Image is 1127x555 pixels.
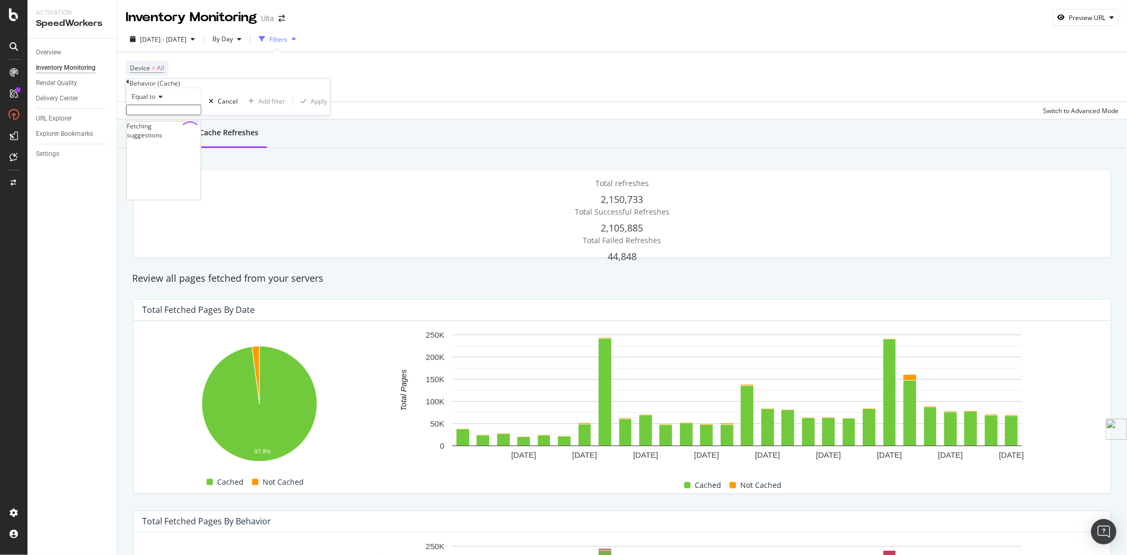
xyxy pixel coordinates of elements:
div: arrow-right-arrow-left [278,15,285,22]
img: side-widget.svg [1106,419,1127,440]
button: Switch to Advanced Mode [1039,102,1119,119]
div: Delivery Center [36,93,78,104]
a: Delivery Center [36,93,109,104]
span: Not Cached [263,476,304,488]
div: Render Quality [36,78,77,89]
text: [DATE] [999,450,1024,459]
div: SpeedWorkers [36,17,108,30]
div: Add filter [258,97,285,106]
text: [DATE] [877,450,902,459]
text: 250K [426,542,444,551]
div: Inventory Monitoring [126,8,257,26]
text: [DATE] [755,450,780,459]
text: 0 [440,441,444,450]
div: Filters [269,35,287,44]
text: Total Pages [399,369,408,411]
a: Explorer Bookmarks [36,128,109,140]
text: 150K [426,375,444,384]
a: Render Quality [36,78,109,89]
text: 50K [430,419,444,428]
span: Device [130,63,150,72]
span: [DATE] - [DATE] [140,35,187,44]
a: Settings [36,149,109,160]
div: Total Fetched Pages by Date [142,304,255,315]
div: Activation [36,8,108,17]
text: [DATE] [694,450,719,459]
span: Not Cached [740,479,781,492]
div: Review all pages fetched from your servers [127,272,1117,285]
div: Apply [311,97,327,106]
text: 200K [426,353,444,362]
div: Ulta [261,13,274,24]
div: Cache refreshes [199,127,258,138]
text: [DATE] [511,450,536,459]
div: URL Explorer [36,113,72,124]
div: Inventory Monitoring [36,62,96,73]
button: Apply [293,96,330,106]
a: URL Explorer [36,113,109,124]
button: Preview URL [1053,9,1119,26]
button: Add filter [241,96,288,106]
span: 2,105,885 [601,221,644,234]
span: Total Successful Refreshes [575,207,669,217]
span: 2,150,733 [601,193,644,206]
button: Cancel [201,88,241,115]
a: Overview [36,47,109,58]
text: [DATE] [938,450,963,459]
svg: A chart. [142,341,377,469]
div: Preview URL [1069,13,1105,22]
span: Total refreshes [595,178,649,188]
span: 44,848 [608,250,637,263]
span: All [157,61,164,76]
span: = [152,63,155,72]
div: Total Fetched Pages by Behavior [142,516,271,526]
div: Open Intercom Messenger [1091,519,1116,544]
div: Switch to Advanced Mode [1043,106,1119,115]
button: [DATE] - [DATE] [126,31,199,48]
text: [DATE] [816,450,841,459]
div: Behavior (Cache) [129,79,180,88]
button: By Day [208,31,246,48]
a: Inventory Monitoring [36,62,109,73]
div: Overview [36,47,61,58]
span: Equal to [132,92,155,101]
span: Cached [217,476,244,488]
div: Fetching suggestions [127,122,180,143]
span: Cached [695,479,721,492]
span: By Day [208,34,233,43]
span: Total Failed Refreshes [583,235,662,245]
div: Cancel [218,97,238,106]
svg: A chart. [381,329,1093,469]
button: Filters [255,31,300,48]
text: 97.9% [254,448,271,455]
text: [DATE] [633,450,658,459]
text: 100K [426,397,444,406]
div: Explorer Bookmarks [36,128,93,140]
text: 250K [426,330,444,339]
div: Settings [36,149,59,160]
text: [DATE] [572,450,597,459]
